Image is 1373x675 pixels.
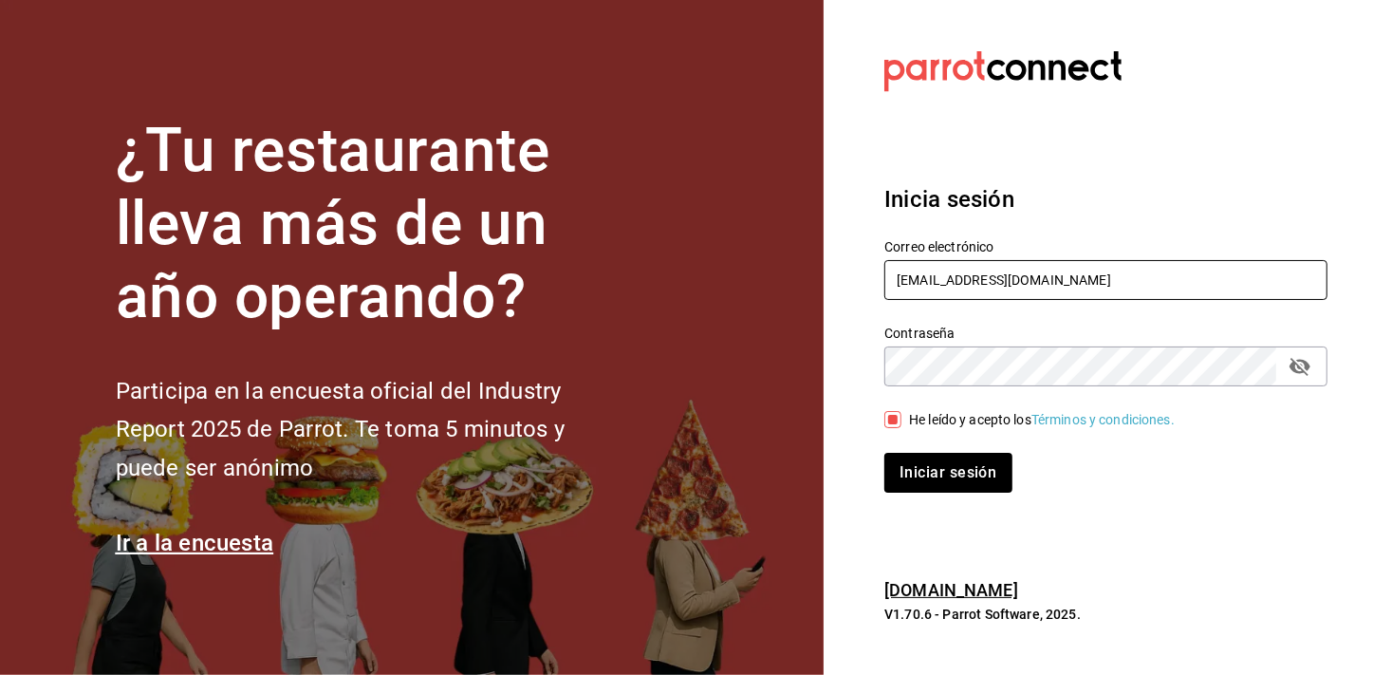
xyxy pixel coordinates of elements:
input: Ingresa tu correo electrónico [884,260,1327,300]
p: V1.70.6 - Parrot Software, 2025. [884,605,1327,624]
h3: Inicia sesión [884,182,1327,216]
label: Correo electrónico [884,241,1327,254]
button: passwordField [1284,350,1316,383]
h2: Participa en la encuesta oficial del Industry Report 2025 de Parrot. Te toma 5 minutos y puede se... [116,372,628,488]
a: Términos y condiciones. [1031,412,1175,427]
button: Iniciar sesión [884,453,1011,493]
h1: ¿Tu restaurante lleva más de un año operando? [116,115,628,333]
label: Contraseña [884,328,1327,341]
a: [DOMAIN_NAME] [884,580,1018,600]
div: He leído y acepto los [909,410,1175,430]
a: Ir a la encuesta [116,530,274,556]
